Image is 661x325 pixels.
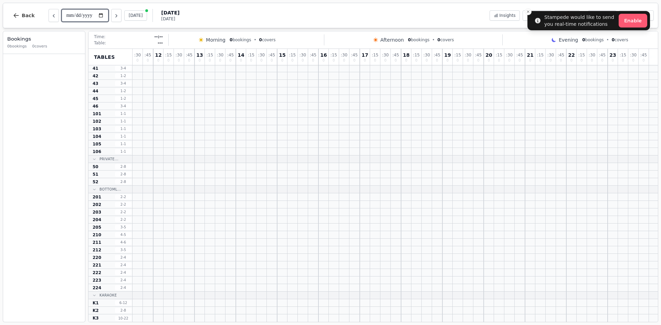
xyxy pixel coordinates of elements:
button: Close toast [525,8,532,15]
span: 0 [291,59,293,62]
span: 0 [250,59,252,62]
span: 0 [632,59,634,62]
span: : 45 [227,53,234,57]
button: Insights [490,10,520,21]
span: Morning [206,36,225,43]
span: Tables [94,54,115,61]
span: 6 - 12 [115,300,132,305]
span: 15 [279,53,285,57]
span: covers [438,37,454,43]
span: [DATE] [161,16,179,22]
span: 105 [93,141,101,147]
span: 211 [93,240,101,245]
span: 0 covers [32,44,47,50]
div: Stampede would like to send you real-time notifications [544,14,616,28]
span: : 30 [423,53,430,57]
span: 2 - 8 [115,179,132,184]
span: 0 [374,59,376,62]
button: Search [523,10,551,21]
span: 13 [196,53,203,57]
span: : 30 [465,53,471,57]
span: 0 [457,59,459,62]
span: 0 [529,59,531,62]
span: 0 [570,59,573,62]
span: 0 [364,59,366,62]
span: Private... [99,156,118,162]
span: 4 - 5 [115,232,132,237]
span: 45 [93,96,98,101]
span: 0 [167,59,169,62]
span: 3 - 4 [115,81,132,86]
span: 23 [609,53,616,57]
span: 18 [403,53,409,57]
span: : 30 [176,53,182,57]
span: Table: [94,40,106,46]
span: --- [158,40,163,46]
span: 0 [136,59,138,62]
span: 1 - 1 [115,126,132,131]
span: : 45 [145,53,151,57]
button: Previous day [49,9,59,22]
span: 0 [312,59,314,62]
span: : 45 [599,53,606,57]
span: 0 [353,59,355,62]
span: : 15 [454,53,461,57]
span: 2 - 4 [115,270,132,275]
span: 221 [93,262,101,268]
span: : 30 [134,53,141,57]
span: 2 - 8 [115,172,132,177]
span: bookings [230,37,251,43]
button: Back [7,7,40,24]
span: 0 [260,59,262,62]
span: 0 [467,59,469,62]
span: K3 [93,315,99,321]
span: : 45 [186,53,192,57]
span: 3 - 4 [115,104,132,109]
span: • [254,37,256,43]
span: 203 [93,209,101,215]
span: 0 [642,59,644,62]
span: : 45 [269,53,275,57]
span: 0 [302,59,304,62]
span: Karaoke [99,293,117,298]
span: 21 [527,53,533,57]
span: 51 [93,172,98,177]
span: 0 [271,59,273,62]
span: 52 [93,179,98,185]
span: 0 [343,59,345,62]
span: 50 [93,164,98,170]
span: : 15 [248,53,254,57]
span: 101 [93,111,101,117]
span: : 30 [589,53,595,57]
span: Bottoml... [99,187,121,192]
span: Afternoon [380,36,404,43]
span: : 15 [330,53,337,57]
span: 0 [518,59,521,62]
span: 0 [498,59,500,62]
span: : 45 [640,53,647,57]
span: 1 - 1 [115,141,132,147]
span: 20 [485,53,492,57]
button: Enable [619,14,647,28]
span: : 30 [341,53,347,57]
span: 3 - 4 [115,66,132,71]
span: 14 [238,53,244,57]
span: 3 - 5 [115,247,132,252]
span: : 30 [547,53,554,57]
span: • [432,37,435,43]
span: 0 [395,59,397,62]
span: : 15 [578,53,585,57]
span: 204 [93,217,101,223]
span: 0 [582,37,585,42]
span: 2 - 8 [115,308,132,313]
span: 0 [188,59,190,62]
span: 0 [436,59,438,62]
span: 2 - 2 [115,217,132,222]
span: 212 [93,247,101,253]
span: covers [259,37,276,43]
span: : 30 [258,53,265,57]
span: 17 [361,53,368,57]
button: [DATE] [124,10,147,21]
span: Time: [94,34,105,40]
span: 1 - 2 [115,96,132,101]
